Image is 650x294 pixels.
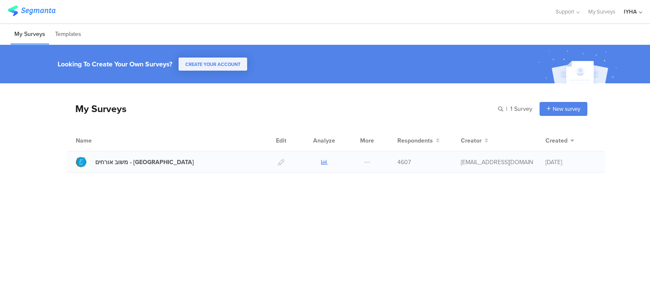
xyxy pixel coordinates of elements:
span: 1 Survey [510,104,532,113]
span: CREATE YOUR ACCOUNT [185,61,240,68]
span: Respondents [397,136,433,145]
div: IYHA [624,8,637,16]
li: Templates [51,25,85,44]
div: Looking To Create Your Own Surveys? [58,59,172,69]
img: segmanta logo [8,5,55,16]
a: משוב אורחים - [GEOGRAPHIC_DATA] [76,157,194,168]
button: Created [545,136,574,145]
button: CREATE YOUR ACCOUNT [179,58,247,71]
div: ofir@iyha.org.il [461,158,533,167]
li: My Surveys [11,25,49,44]
span: Created [545,136,567,145]
span: Creator [461,136,482,145]
span: 4607 [397,158,411,167]
span: Support [556,8,574,16]
span: | [505,104,509,113]
div: Name [76,136,127,145]
button: Creator [461,136,488,145]
div: [DATE] [545,158,596,167]
span: New survey [553,105,580,113]
div: My Surveys [67,102,127,116]
div: More [358,130,376,151]
div: Edit [272,130,290,151]
div: Analyze [311,130,337,151]
div: משוב אורחים - בית שאן [95,158,194,167]
img: create_account_image.svg [535,47,622,86]
button: Respondents [397,136,440,145]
